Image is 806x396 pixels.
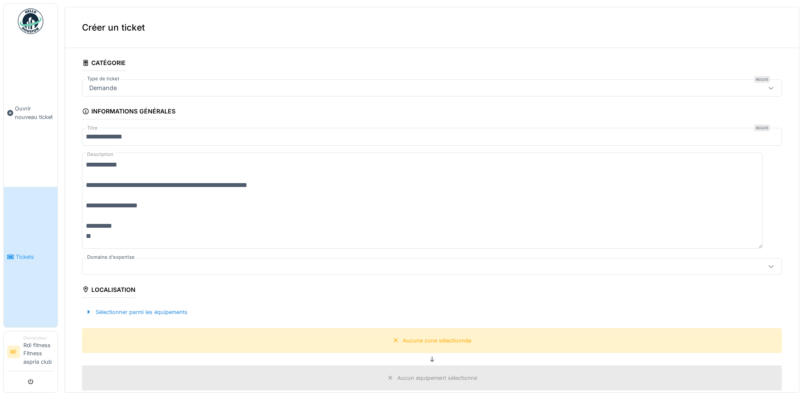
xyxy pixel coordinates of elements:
[85,124,99,132] label: Titre
[82,57,126,71] div: Catégorie
[82,283,136,298] div: Localisation
[4,187,57,327] a: Tickets
[85,75,121,82] label: Type de ticket
[7,345,20,358] li: RF
[15,105,54,121] span: Ouvrir nouveau ticket
[4,39,57,187] a: Ouvrir nouveau ticket
[754,124,770,131] div: Requis
[85,149,115,160] label: Description
[16,253,54,261] span: Tickets
[403,337,471,345] div: Aucune zone sélectionnée
[86,83,120,93] div: Demande
[82,306,191,318] div: Sélectionner parmi les équipements
[85,254,136,261] label: Domaine d'expertise
[23,335,54,341] div: Demandeur
[65,7,799,48] div: Créer un ticket
[23,335,54,369] li: Rdi fitness Fitness aspria club
[18,8,43,34] img: Badge_color-CXgf-gQk.svg
[82,105,175,119] div: Informations générales
[754,76,770,83] div: Requis
[397,374,477,382] div: Aucun équipement sélectionné
[7,335,54,371] a: RF DemandeurRdi fitness Fitness aspria club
